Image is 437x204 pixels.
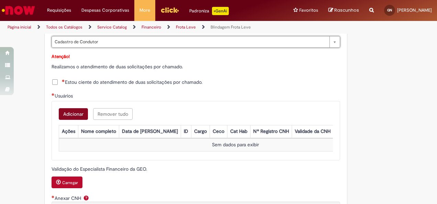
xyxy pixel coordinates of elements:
[47,7,71,14] span: Requisições
[210,125,227,138] th: Ceco
[52,63,340,70] p: Realizamos o atendimento de duas solicitações por chamado.
[8,24,31,30] a: Página inicial
[78,125,119,138] th: Nome completo
[212,7,229,15] p: +GenAi
[160,5,179,15] img: click_logo_yellow_360x200.png
[328,7,359,14] a: Rascunhos
[227,125,250,138] th: Cat Hab
[55,195,82,201] span: Anexar CNH
[52,54,70,59] strong: Atenção!
[139,7,150,14] span: More
[119,125,181,138] th: Data de [PERSON_NAME]
[334,7,359,13] span: Rascunhos
[176,24,196,30] a: Frota Leve
[250,125,292,138] th: Nº Registro CNH
[397,7,432,13] span: [PERSON_NAME]
[59,108,88,120] button: Add a row for Usuários
[191,125,210,138] th: Cargo
[62,180,78,185] small: Carregar
[292,125,333,138] th: Validade da CNH
[62,79,202,86] span: Estou ciente do atendimento de duas solicitações por chamado.
[52,195,55,198] span: Necessários
[52,166,148,172] span: Validação do Especialista Financeiro da GEO.
[211,24,251,30] a: Blindagem Frota Leve
[97,24,127,30] a: Service Catalog
[1,3,36,17] img: ServiceNow
[52,177,82,188] button: Carregar anexo de Validação do Especialista Financeiro da GEO.
[142,24,161,30] a: Financeiro
[189,7,229,15] div: Padroniza
[52,93,55,96] span: Necessários
[387,8,392,12] span: GN
[59,139,412,151] td: Sem dados para exibir
[55,93,74,99] span: Usuários
[299,7,318,14] span: Favoritos
[82,195,90,201] span: Ajuda para Anexar CNH
[5,21,286,34] ul: Trilhas de página
[55,36,326,47] span: Cadastro de Condutor
[62,79,65,82] span: Necessários
[181,125,191,138] th: ID
[59,125,78,138] th: Ações
[46,24,82,30] a: Todos os Catálogos
[81,7,129,14] span: Despesas Corporativas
